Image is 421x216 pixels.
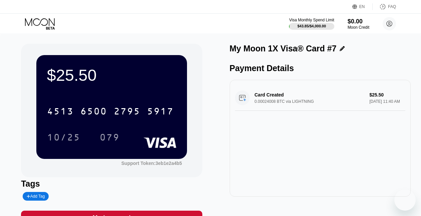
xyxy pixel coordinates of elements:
[27,194,45,199] div: Add Tag
[23,192,49,201] div: Add Tag
[348,18,369,30] div: $0.00Moon Credit
[114,107,140,118] div: 2795
[348,18,369,25] div: $0.00
[42,129,85,146] div: 10/25
[230,44,337,53] div: My Moon 1X Visa® Card #7
[289,18,334,22] div: Visa Monthly Spend Limit
[47,133,80,144] div: 10/25
[388,4,396,9] div: FAQ
[100,133,120,144] div: 079
[147,107,174,118] div: 5917
[80,107,107,118] div: 6500
[95,129,125,146] div: 079
[373,3,396,10] div: FAQ
[348,25,369,30] div: Moon Credit
[289,18,334,30] div: Visa Monthly Spend Limit$43.85/$4,000.00
[43,103,178,120] div: 4513650027955917
[47,107,74,118] div: 4513
[230,63,411,73] div: Payment Details
[21,179,202,189] div: Tags
[352,3,373,10] div: EN
[121,161,182,166] div: Support Token: 3eb1e2a4b5
[359,4,365,9] div: EN
[297,24,326,28] div: $43.85 / $4,000.00
[394,189,416,211] iframe: Button to launch messaging window
[121,161,182,166] div: Support Token:3eb1e2a4b5
[47,66,176,84] div: $25.50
